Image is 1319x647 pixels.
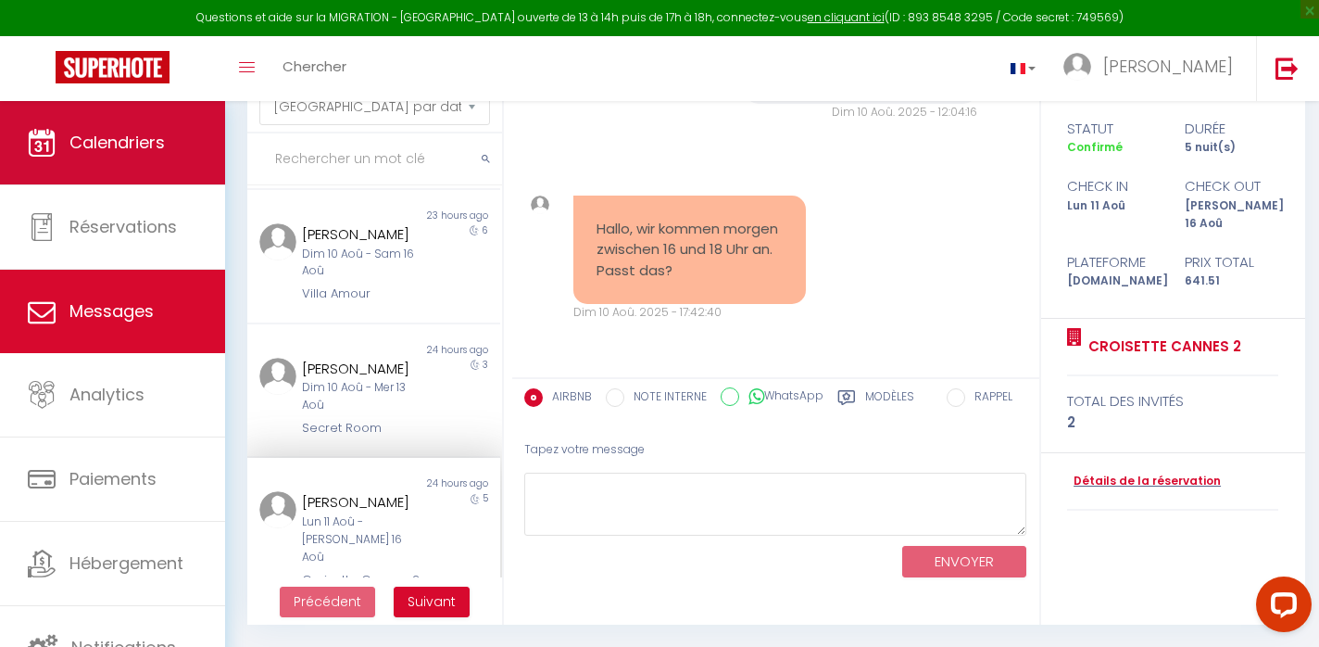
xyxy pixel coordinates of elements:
span: Chercher [283,57,346,76]
div: 641.51 [1173,273,1290,290]
div: check out [1173,175,1290,197]
div: check in [1055,175,1173,197]
div: Lun 11 Aoû - [PERSON_NAME] 16 Aoû [302,514,425,566]
span: 6 [482,223,488,237]
input: Rechercher un mot clé [247,133,502,185]
span: 3 [483,358,488,372]
div: Plateforme [1055,251,1173,273]
div: durée [1173,118,1290,140]
div: [PERSON_NAME] [302,358,425,380]
span: [PERSON_NAME] [1103,55,1233,78]
a: Croisette Cannes 2 [1082,336,1241,358]
a: Détails de la réservation [1067,473,1221,490]
a: en cliquant ici [808,9,885,25]
iframe: LiveChat chat widget [1241,569,1319,647]
span: Suivant [408,592,456,611]
img: ... [259,491,296,528]
span: 5 [483,491,488,505]
span: Précédent [294,592,361,611]
div: [PERSON_NAME] [302,223,425,246]
button: Next [394,587,470,618]
span: Analytics [69,383,144,406]
div: [PERSON_NAME] 16 Aoû [1173,197,1290,233]
div: Dim 10 Aoû - Mer 13 Aoû [302,379,425,414]
div: Villa Amour [302,285,425,303]
div: Croisette Cannes 2 [302,571,425,590]
button: ENVOYER [902,546,1026,578]
div: Dim 10 Aoû - Sam 16 Aoû [302,246,425,281]
div: 24 hours ago [373,343,499,358]
div: [DOMAIN_NAME] [1055,273,1173,290]
label: NOTE INTERNE [624,388,707,409]
div: 24 hours ago [373,476,499,491]
img: Super Booking [56,51,170,83]
img: logout [1275,57,1299,80]
div: Dim 10 Aoû. 2025 - 12:04:16 [745,104,977,121]
span: Hébergement [69,552,183,575]
div: [PERSON_NAME] [302,491,425,514]
img: ... [531,196,549,214]
div: total des invités [1067,390,1278,412]
div: statut [1055,118,1173,140]
div: Tapez votre message [524,427,1027,473]
div: Prix total [1173,251,1290,273]
div: 5 nuit(s) [1173,139,1290,157]
a: Chercher [269,36,360,101]
span: Calendriers [69,131,165,154]
img: ... [1063,53,1091,81]
span: Paiements [69,467,157,490]
label: Modèles [865,388,914,412]
label: RAPPEL [965,388,1012,409]
div: 23 hours ago [373,209,499,223]
button: Previous [280,587,375,618]
img: ... [259,358,296,395]
div: 2 [1067,412,1278,434]
label: AIRBNB [543,388,592,409]
label: WhatsApp [739,387,823,408]
div: Dim 10 Aoû. 2025 - 17:42:40 [573,304,806,322]
a: ... [PERSON_NAME] [1049,36,1256,101]
div: Secret Room [302,419,425,438]
span: Confirmé [1067,139,1123,155]
span: Messages [69,299,154,323]
pre: Hallo, wir kommen morgen zwischen 16 und 18 Uhr an. Passt das? [597,219,783,282]
img: ... [259,223,296,260]
div: Lun 11 Aoû [1055,197,1173,233]
span: Réservations [69,215,177,238]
